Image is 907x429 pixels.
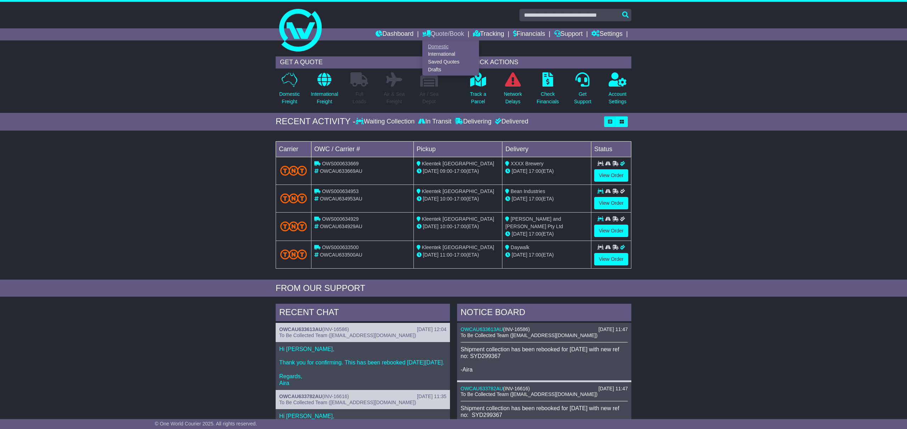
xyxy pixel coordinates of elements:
a: Quote/Book [422,28,464,40]
span: 11:00 [440,252,452,258]
span: 10:00 [440,196,452,202]
div: FROM OUR SUPPORT [276,283,631,293]
a: CheckFinancials [536,72,559,109]
div: NOTICE BOARD [457,304,631,323]
img: TNT_Domestic.png [280,221,307,231]
img: TNT_Domestic.png [280,249,307,259]
span: To Be Collected Team ([EMAIL_ADDRESS][DOMAIN_NAME]) [279,332,416,338]
p: Network Delays [504,90,522,105]
span: OWCAU633669AU [320,168,362,174]
div: (ETA) [505,167,588,175]
span: [DATE] [512,196,527,202]
div: GET A QUOTE [276,56,443,68]
span: 17:00 [454,252,466,258]
a: Tracking [473,28,504,40]
div: Waiting Collection [356,118,416,126]
div: RECENT ACTIVITY - [276,116,356,127]
td: Carrier [276,141,311,157]
span: INV-16616 [505,386,528,391]
span: OWS000634953 [322,188,359,194]
td: Status [591,141,631,157]
img: TNT_Domestic.png [280,166,307,175]
a: Settings [591,28,622,40]
td: Pickup [413,141,502,157]
span: [DATE] [423,224,439,229]
span: 17:00 [454,224,466,229]
div: RECENT CHAT [276,304,450,323]
p: Air & Sea Freight [384,90,405,105]
span: XXXX Brewery [511,161,543,166]
div: [DATE] 11:35 [417,394,446,400]
span: [DATE] [423,252,439,258]
span: OWCAU634953AU [320,196,362,202]
a: AccountSettings [608,72,627,109]
p: Check Financials [537,90,559,105]
td: Delivery [502,141,591,157]
a: View Order [594,225,628,237]
div: In Transit [416,118,453,126]
div: ( ) [279,394,446,400]
p: Hi [PERSON_NAME], Thank you for confirming. This has been rebooked [DATE][DATE]. Regards, Aira [279,346,446,386]
span: OWCAU634929AU [320,224,362,229]
a: OWCAU633613AU [461,326,503,332]
span: 17:00 [529,196,541,202]
p: Shipment collection has been rebooked for [DATE] with new ref no: SYD299367 -Aira [461,346,628,373]
span: OWS000633669 [322,161,359,166]
a: DomesticFreight [279,72,300,109]
td: OWC / Carrier # [311,141,414,157]
div: (ETA) [505,230,588,238]
span: 09:00 [440,168,452,174]
a: Saved Quotes [423,58,479,66]
a: OWCAU633782AU [279,394,322,399]
p: Domestic Freight [279,90,300,105]
span: [DATE] [512,252,527,258]
p: Get Support [574,90,591,105]
div: Delivered [493,118,528,126]
a: NetworkDelays [503,72,522,109]
span: Kleentek [GEOGRAPHIC_DATA] [422,244,494,250]
div: - (ETA) [417,223,500,230]
a: View Order [594,197,628,209]
span: © One World Courier 2025. All rights reserved. [155,421,257,427]
span: Daywalk [511,244,529,250]
span: INV-16586 [324,326,347,332]
span: OWS000634929 [322,216,359,222]
div: [DATE] 11:47 [598,386,628,392]
div: Quote/Book [422,40,479,76]
a: Drafts [423,66,479,73]
div: ( ) [279,326,446,332]
p: Full Loads [350,90,368,105]
span: Kleentek [GEOGRAPHIC_DATA] [422,216,494,222]
span: [DATE] [512,231,527,237]
span: [DATE] [423,168,439,174]
span: 17:00 [529,252,541,258]
span: Kleentek [GEOGRAPHIC_DATA] [422,188,494,194]
span: 17:00 [529,168,541,174]
a: OWCAU633613AU [279,326,322,332]
span: [DATE] [512,168,527,174]
div: ( ) [461,386,628,392]
div: Delivering [453,118,493,126]
span: 17:00 [454,168,466,174]
span: INV-16616 [324,394,347,399]
span: [PERSON_NAME] and [PERSON_NAME] Pty Ltd [505,216,563,229]
a: View Order [594,169,628,182]
div: ( ) [461,326,628,332]
p: Air / Sea Depot [419,90,439,105]
a: View Order [594,253,628,265]
span: OWS000633500 [322,244,359,250]
span: [DATE] [423,196,439,202]
a: International [423,50,479,58]
span: 17:00 [529,231,541,237]
div: QUICK ACTIONS [464,56,631,68]
div: - (ETA) [417,251,500,259]
div: [DATE] 11:47 [598,326,628,332]
span: INV-16586 [505,326,528,332]
a: OWCAU633782AU [461,386,503,391]
div: (ETA) [505,251,588,259]
span: 10:00 [440,224,452,229]
p: Track a Parcel [470,90,486,105]
span: 17:00 [454,196,466,202]
span: OWCAU633500AU [320,252,362,258]
a: Support [554,28,583,40]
